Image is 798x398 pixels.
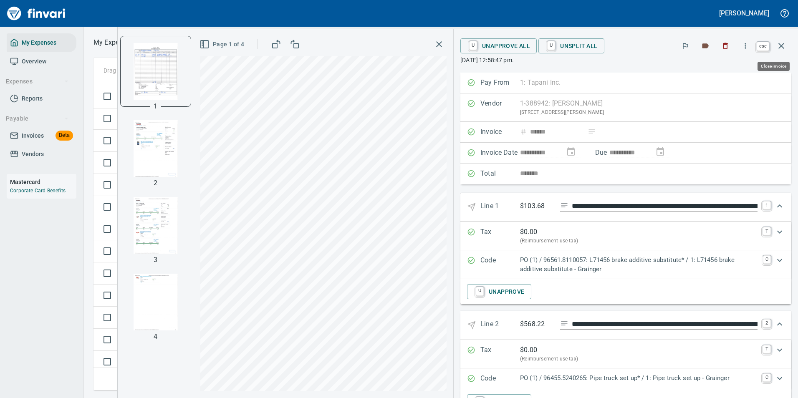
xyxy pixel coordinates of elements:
span: Reports [22,93,43,104]
button: Flag [676,37,694,55]
p: $568.22 [520,319,553,330]
button: UUnapprove All [460,38,537,53]
p: 3 [154,255,157,265]
a: T [763,227,771,235]
p: PO (1) / 96561.8110057: L71456 brake additive substitute* / 1: L71456 brake additive substitute -... [520,255,758,274]
p: Line 1 [480,201,520,213]
div: Expand [460,193,791,222]
span: Page 1 of 4 [201,39,244,50]
a: esc [757,42,769,51]
a: T [763,345,771,353]
p: Code [480,255,520,274]
a: My Expenses [7,33,76,52]
a: Vendors [7,145,76,164]
p: Tax [480,345,520,363]
p: 1 [154,101,157,111]
a: C [763,373,771,382]
h5: [PERSON_NAME] [719,9,769,18]
button: Payable [3,111,72,126]
div: Expand [460,250,791,279]
img: Page 4 [127,274,184,330]
p: Code [480,373,520,384]
button: Page 1 of 4 [198,37,247,52]
p: [DATE] 12:58:47 pm. [460,56,791,64]
a: U [469,41,477,50]
p: My Expenses [93,38,133,48]
div: Expand [460,311,791,340]
nav: breadcrumb [93,38,133,48]
a: Corporate Card Benefits [10,188,66,194]
div: Expand [460,368,791,389]
span: Overview [22,56,46,67]
div: Expand [460,222,791,250]
button: More [736,37,755,55]
a: 1 [763,201,771,209]
p: PO (1) / 96455.5240265: Pipe truck set up* / 1: Pipe truck set up - Grainger [520,373,758,383]
p: Line 2 [480,319,520,331]
a: C [763,255,771,264]
button: UUnsplit All [538,38,604,53]
span: Unapprove [474,285,525,299]
span: Payable [6,113,69,124]
button: Labels [696,37,715,55]
div: Expand [460,279,791,304]
a: InvoicesBeta [7,126,76,145]
p: $ 0.00 [520,227,537,237]
button: Discard [716,37,735,55]
span: Invoices [22,131,44,141]
button: UUnapprove [467,284,531,299]
p: 4 [154,332,157,342]
p: Drag a column heading here to group the table [104,66,226,75]
span: Vendors [22,149,44,159]
button: [PERSON_NAME] [717,7,771,20]
img: Finvari [5,3,68,23]
div: Expand [460,340,791,368]
p: 2 [154,178,157,188]
p: Tax [480,227,520,245]
a: Overview [7,52,76,71]
img: Page 1 [127,43,184,100]
p: (Reimbursement use tax) [520,237,758,245]
span: Expenses [6,76,69,87]
span: Unsplit All [545,39,597,53]
span: My Expenses [22,38,56,48]
h6: Mastercard [10,177,76,186]
img: Page 2 [127,120,184,177]
p: $103.68 [520,201,553,212]
a: 2 [763,319,771,327]
a: U [476,287,484,296]
p: (Reimbursement use tax) [520,355,758,363]
a: U [547,41,555,50]
p: $ 0.00 [520,345,537,355]
span: Unapprove All [467,39,530,53]
img: Page 3 [127,197,184,254]
span: Beta [56,131,73,140]
button: Expenses [3,74,72,89]
a: Reports [7,89,76,108]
